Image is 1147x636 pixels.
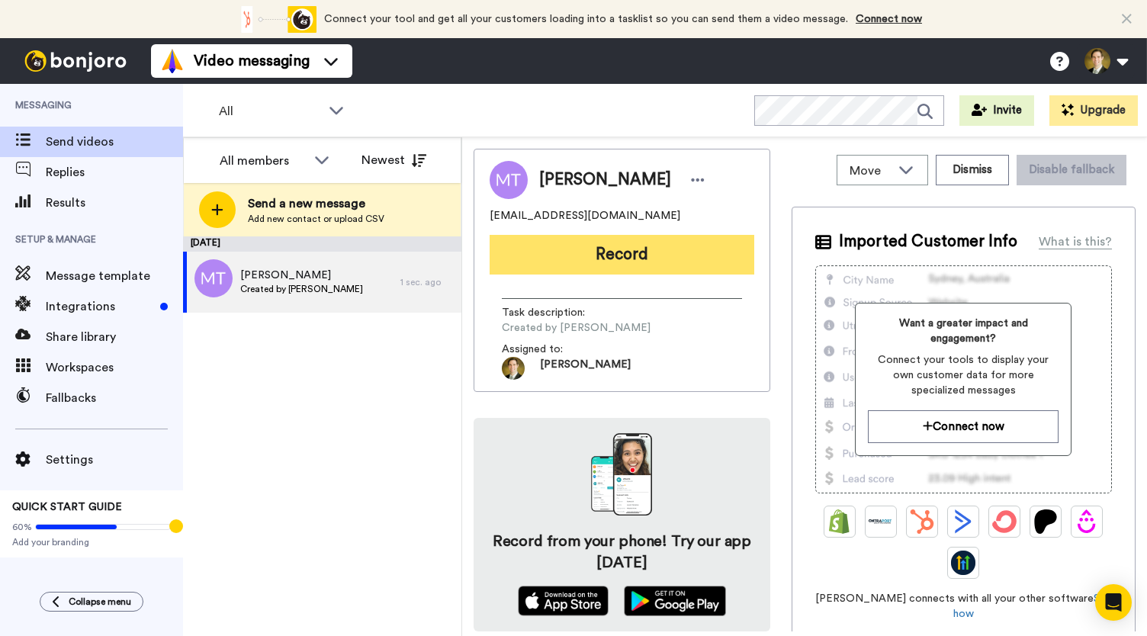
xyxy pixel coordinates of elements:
[46,133,183,151] span: Send videos
[12,536,171,548] span: Add your branding
[400,276,454,288] div: 1 sec. ago
[350,145,438,175] button: Newest
[46,297,154,316] span: Integrations
[240,268,363,283] span: [PERSON_NAME]
[46,163,183,181] span: Replies
[12,502,122,512] span: QUICK START GUIDE
[868,410,1059,443] button: Connect now
[194,259,233,297] img: mt.png
[248,194,384,213] span: Send a new message
[868,352,1059,398] span: Connect your tools to display your own customer data for more specialized messages
[827,509,852,534] img: Shopify
[46,358,183,377] span: Workspaces
[194,50,310,72] span: Video messaging
[233,6,316,33] div: animation
[46,328,183,346] span: Share library
[951,551,975,575] img: GoHighLevel
[936,155,1009,185] button: Dismiss
[869,509,893,534] img: Ontraport
[490,235,754,275] button: Record
[220,152,307,170] div: All members
[46,194,183,212] span: Results
[18,50,133,72] img: bj-logo-header-white.svg
[490,208,680,223] span: [EMAIL_ADDRESS][DOMAIN_NAME]
[850,162,891,180] span: Move
[240,283,363,295] span: Created by [PERSON_NAME]
[518,586,609,616] img: appstore
[959,95,1034,126] button: Invite
[540,357,631,380] span: [PERSON_NAME]
[46,267,183,285] span: Message template
[248,213,384,225] span: Add new contact or upload CSV
[69,596,131,608] span: Collapse menu
[815,591,1112,622] span: [PERSON_NAME] connects with all your other software
[539,169,671,191] span: [PERSON_NAME]
[1075,509,1099,534] img: Drip
[324,14,848,24] span: Connect your tool and get all your customers loading into a tasklist so you can send them a video...
[160,49,185,73] img: vm-color.svg
[490,161,528,199] img: Image of Mary Trainor
[951,509,975,534] img: ActiveCampaign
[624,586,727,616] img: playstore
[1039,233,1112,251] div: What is this?
[46,451,183,469] span: Settings
[502,357,525,380] img: 0325f0c0-1588-4007-a822-bc10f457556d-1591847190.jpg
[489,531,755,573] h4: Record from your phone! Try our app [DATE]
[502,305,609,320] span: Task description :
[169,519,183,533] div: Tooltip anchor
[1017,155,1126,185] button: Disable fallback
[868,316,1059,346] span: Want a greater impact and engagement?
[992,509,1017,534] img: ConvertKit
[502,320,651,336] span: Created by [PERSON_NAME]
[910,509,934,534] img: Hubspot
[839,230,1017,253] span: Imported Customer Info
[1033,509,1058,534] img: Patreon
[1049,95,1138,126] button: Upgrade
[12,521,32,533] span: 60%
[40,592,143,612] button: Collapse menu
[46,389,183,407] span: Fallbacks
[591,433,652,516] img: download
[856,14,922,24] a: Connect now
[219,102,321,120] span: All
[183,236,461,252] div: [DATE]
[1095,584,1132,621] div: Open Intercom Messenger
[502,342,609,357] span: Assigned to:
